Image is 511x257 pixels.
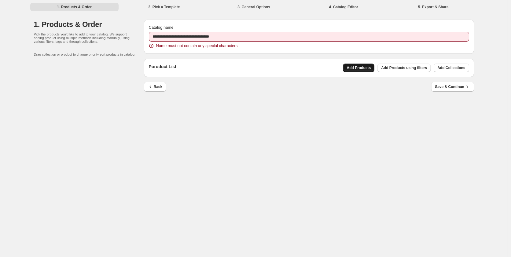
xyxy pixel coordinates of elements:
[149,64,176,72] p: Poroduct List
[431,82,474,92] button: Save & Continue
[347,65,371,70] span: Add Products
[148,84,163,90] span: Back
[34,20,144,29] h1: 1. Products & Order
[437,65,465,70] span: Add Collections
[144,82,166,92] button: Back
[34,32,132,43] p: Pick the products you'd like to add to your catalog. We support adding product using multiple met...
[343,64,374,72] button: Add Products
[34,53,144,56] p: Drag collection or product to change priority sort products in catalog
[156,43,238,49] span: Name must not contain any special characters
[149,25,174,30] span: Catalog name
[381,65,427,70] span: Add Products using filters
[434,64,469,72] button: Add Collections
[377,64,431,72] button: Add Products using filters
[435,84,470,90] span: Save & Continue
